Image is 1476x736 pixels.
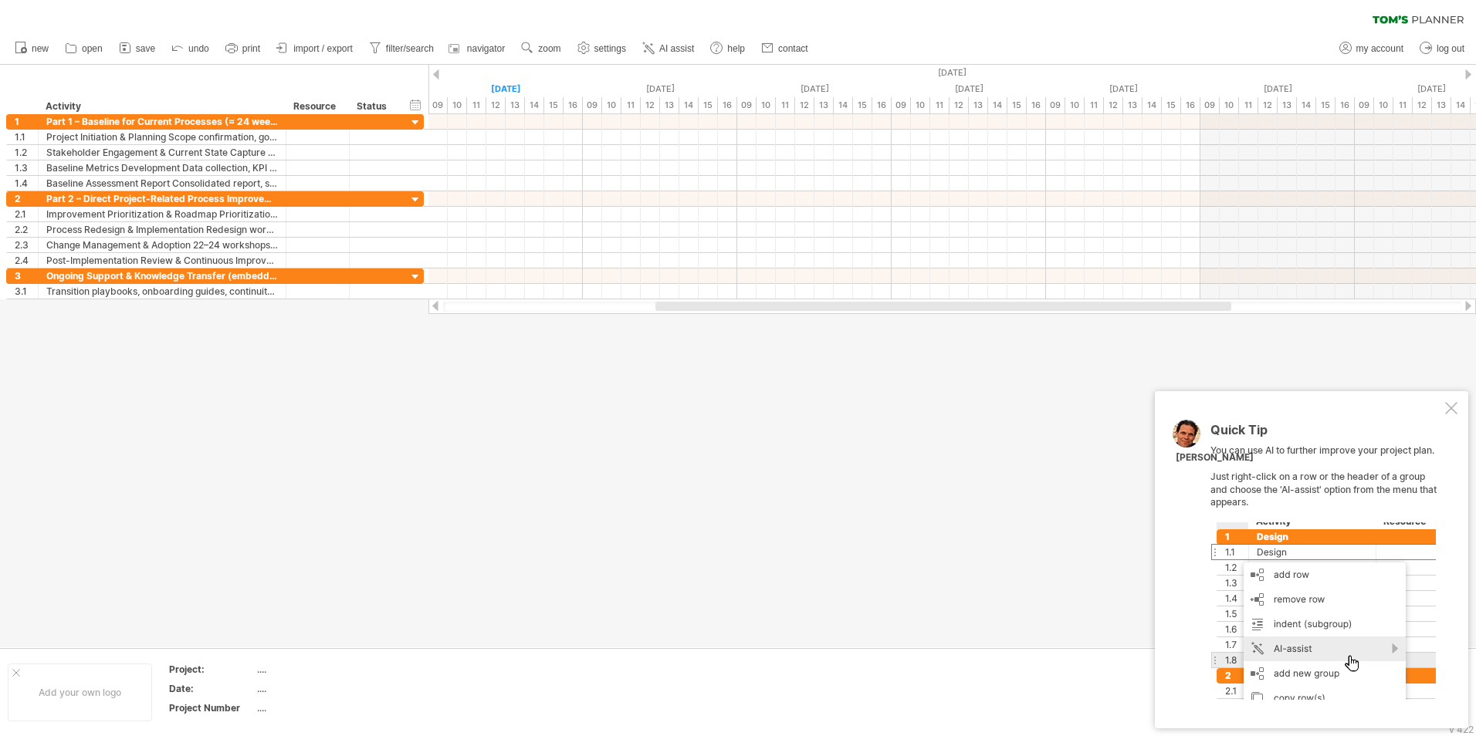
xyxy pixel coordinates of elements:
div: 15 [699,97,718,113]
div: 14 [1143,97,1162,113]
div: .... [257,682,387,695]
div: 11 [776,97,795,113]
span: AI assist [659,43,694,54]
div: Change Management & Adoption 22–24 workshops, training sessions, feedback loops, 30/60/90-day che... [46,238,278,252]
a: print [222,39,265,59]
div: Baseline Assessment Report Consolidated report, stakeholder validation, prioritized recommendations. [46,176,278,191]
div: Baseline Metrics Development Data collection, KPI validation, dashboard build (Power BI, Oracle BI). [46,160,278,175]
div: 14 [1297,97,1316,113]
a: settings [574,39,631,59]
div: Project Initiation & Planning Scope confirmation, governance setup, and project schedule. [46,130,278,144]
div: 2.4 [15,253,38,268]
div: 16 [564,97,583,113]
div: Improvement Prioritization & Roadmap Prioritization workshop, roadmap design. [46,207,278,221]
a: filter/search [365,39,438,59]
span: save [136,43,155,54]
div: 1.4 [15,176,38,191]
div: .... [257,663,387,676]
div: Process Redesign & Implementation Redesign workflows, pilot improvements, and deploy SOPs/tools. [46,222,278,237]
span: open [82,43,103,54]
div: 10 [602,97,621,113]
span: contact [778,43,808,54]
a: new [11,39,53,59]
div: Friday, 29 August 2025 [1046,81,1200,97]
div: 14 [834,97,853,113]
div: Project: [169,663,254,676]
span: import / export [293,43,353,54]
div: 13 [1432,97,1451,113]
div: 16 [1027,97,1046,113]
a: log out [1416,39,1469,59]
a: import / export [273,39,357,59]
div: 2 [15,191,38,206]
div: 09 [737,97,757,113]
div: 12 [1104,97,1123,113]
a: navigator [446,39,509,59]
div: 10 [1065,97,1085,113]
div: 13 [506,97,525,113]
div: 10 [1374,97,1393,113]
div: Part 1 – Baseline for Current Processes (≈ 24 weeks, overlapping Part 2) [46,114,278,129]
div: Tuesday, 26 August 2025 [583,81,737,97]
div: You can use AI to further improve your project plan. Just right-click on a row or the header of a... [1210,424,1442,700]
div: 1.2 [15,145,38,160]
span: new [32,43,49,54]
div: Stakeholder Engagement & Current State Capture 12–15 executive alignment, departmental deep-dive,... [46,145,278,160]
div: 14 [1451,97,1471,113]
div: Thursday, 28 August 2025 [892,81,1046,97]
div: 15 [1162,97,1181,113]
div: 16 [718,97,737,113]
div: Post-Implementation Review & Continuous Improvement Lessons learned, dashboards, and sustainabili... [46,253,278,268]
div: Quick Tip [1210,424,1442,444]
div: 13 [1123,97,1143,113]
div: 09 [583,97,602,113]
a: AI assist [638,39,699,59]
div: Wednesday, 27 August 2025 [737,81,892,97]
div: 12 [1413,97,1432,113]
div: 1.1 [15,130,38,144]
a: undo [168,39,214,59]
div: 3 [15,268,38,283]
div: 3.1 [15,284,38,299]
div: Saturday, 30 August 2025 [1200,81,1355,97]
div: Activity [46,99,277,114]
div: .... [257,701,387,714]
div: 14 [525,97,544,113]
div: 10 [911,97,930,113]
div: 10 [448,97,467,113]
div: Add your own logo [8,663,152,721]
div: 10 [757,97,776,113]
div: 16 [1181,97,1200,113]
div: 2.2 [15,222,38,237]
div: Transition playbooks, onboarding guides, continuity planning. [46,284,278,299]
div: v 422 [1449,724,1474,735]
div: 11 [1239,97,1258,113]
span: my account [1356,43,1403,54]
div: 13 [814,97,834,113]
div: 12 [1258,97,1278,113]
span: filter/search [386,43,434,54]
span: zoom [538,43,560,54]
div: 13 [969,97,988,113]
div: 09 [1200,97,1220,113]
div: 1 [15,114,38,129]
div: 15 [1007,97,1027,113]
div: 2.3 [15,238,38,252]
a: contact [757,39,813,59]
div: [PERSON_NAME] [1176,451,1254,464]
a: save [115,39,160,59]
div: 11 [467,97,486,113]
span: navigator [467,43,505,54]
a: help [706,39,750,59]
div: 12 [641,97,660,113]
span: help [727,43,745,54]
div: Part 2 – Direct Project-Related Process Improvements (≈ 36 weeks, overlapping with Part 1) [46,191,278,206]
div: 11 [930,97,950,113]
div: 09 [428,97,448,113]
span: undo [188,43,209,54]
div: 13 [1278,97,1297,113]
div: 15 [853,97,872,113]
div: Date: [169,682,254,695]
div: Ongoing Support & Knowledge Transfer (embedded throughout) [46,268,278,283]
a: my account [1336,39,1408,59]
